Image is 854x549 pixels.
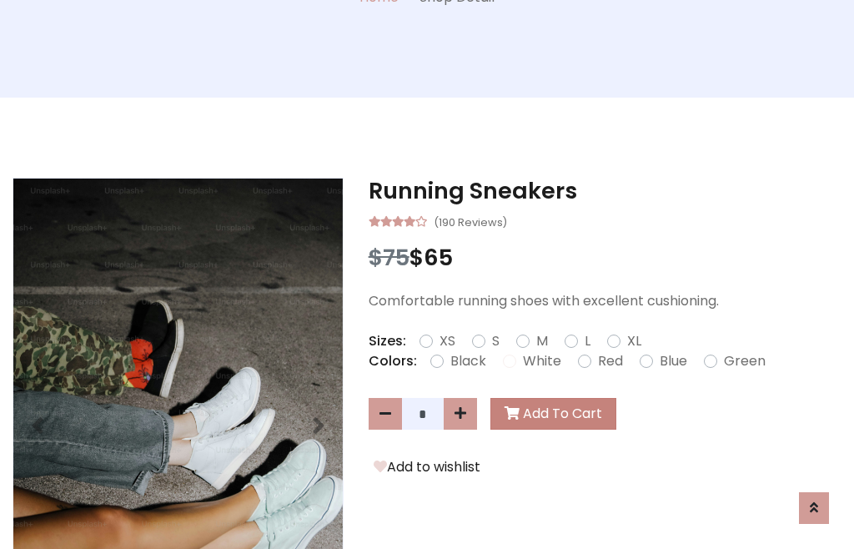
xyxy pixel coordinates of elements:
[660,351,687,371] label: Blue
[369,351,417,371] p: Colors:
[369,242,409,273] span: $75
[369,244,841,271] h3: $
[369,178,841,204] h3: Running Sneakers
[598,351,623,371] label: Red
[369,456,485,478] button: Add to wishlist
[627,331,641,351] label: XL
[724,351,766,371] label: Green
[424,242,453,273] span: 65
[434,211,507,231] small: (190 Reviews)
[450,351,486,371] label: Black
[523,351,561,371] label: White
[585,331,590,351] label: L
[490,398,616,430] button: Add To Cart
[492,331,500,351] label: S
[440,331,455,351] label: XS
[536,331,548,351] label: M
[369,291,841,311] p: Comfortable running shoes with excellent cushioning.
[369,331,406,351] p: Sizes:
